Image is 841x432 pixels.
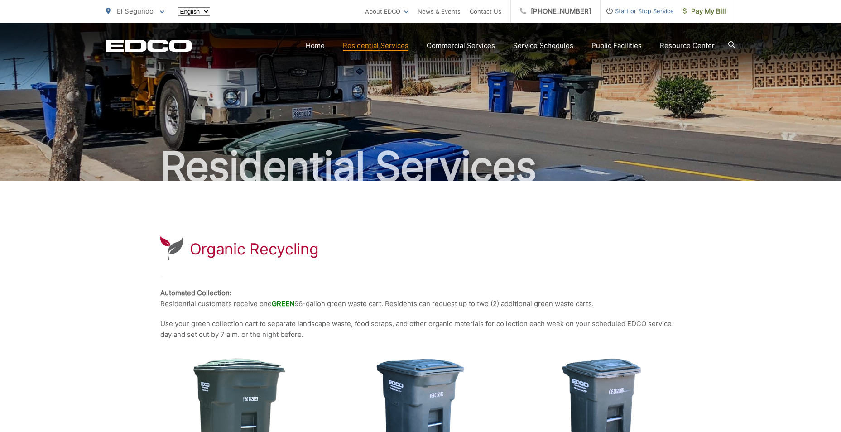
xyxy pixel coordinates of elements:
a: Public Facilities [591,40,642,51]
span: El Segundo [117,7,154,15]
a: News & Events [418,6,461,17]
h2: Residential Services [106,144,735,189]
a: EDCD logo. Return to the homepage. [106,39,192,52]
p: Use your green collection cart to separate landscape waste, food scraps, and other organic materi... [160,318,681,340]
h1: Organic Recycling [190,240,319,258]
a: About EDCO [365,6,408,17]
a: Service Schedules [513,40,573,51]
p: Residential customers receive one 96-gallon green waste cart. Residents can request up to two (2)... [160,288,681,309]
a: Resource Center [660,40,715,51]
strong: Automated Collection: [160,288,231,297]
a: Home [306,40,325,51]
a: Contact Us [470,6,501,17]
span: Pay My Bill [683,6,726,17]
select: Select a language [178,7,210,16]
a: Residential Services [343,40,408,51]
a: Commercial Services [427,40,495,51]
strong: GREEN [272,299,294,308]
